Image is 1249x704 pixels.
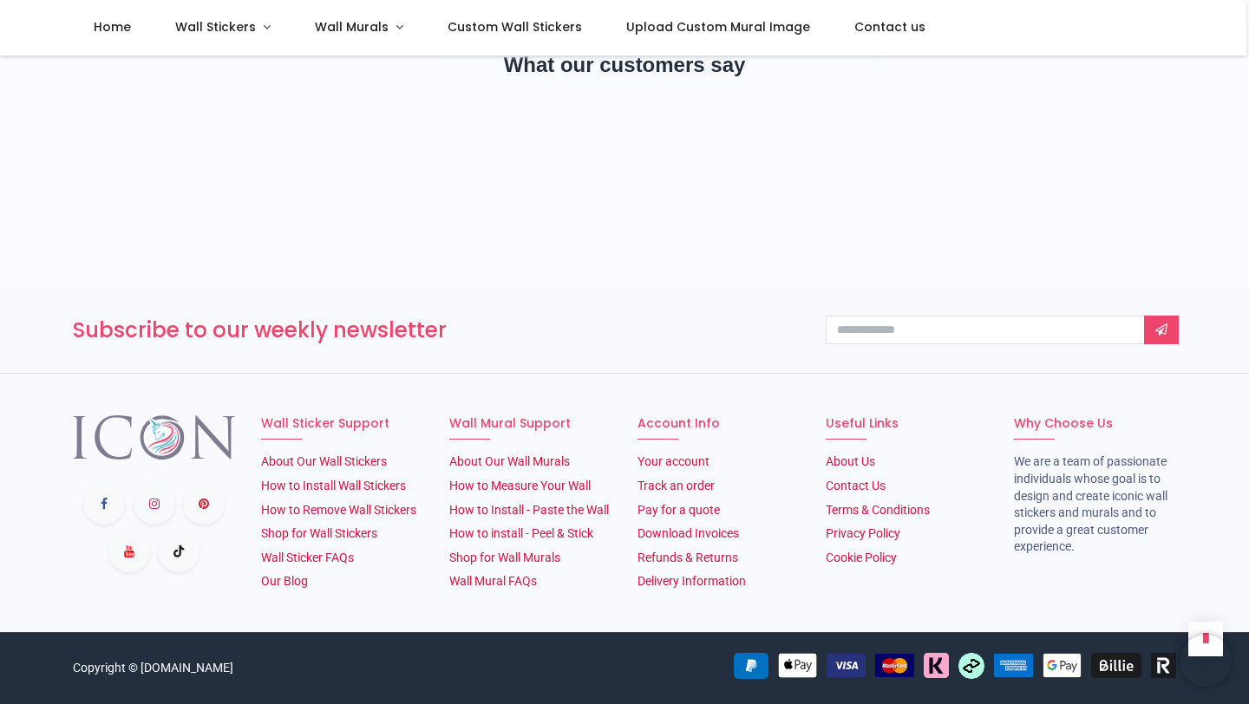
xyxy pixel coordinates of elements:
[854,18,925,36] span: Contact us
[1014,415,1176,433] h6: Why Choose Us
[826,551,897,564] a: Cookie Policy
[261,415,423,433] h6: Wall Sticker Support
[826,526,900,540] a: Privacy Policy
[261,454,387,468] a: About Our Wall Stickers
[73,50,1176,80] h2: What our customers say
[175,18,256,36] span: Wall Stickers
[626,18,810,36] span: Upload Custom Mural Image
[826,479,886,492] a: Contact Us
[449,503,609,517] a: How to Install - Paste the Wall
[958,653,984,679] img: Afterpay Clearpay
[261,503,416,517] a: How to Remove Wall Stickers
[1180,635,1232,687] iframe: Brevo live chat
[826,503,930,517] a: Terms & Conditions
[778,653,817,678] img: Apple Pay
[638,415,800,433] h6: Account Info
[638,479,715,492] a: Track an order
[734,653,768,679] img: PayPal
[1091,653,1141,678] img: Billie
[827,654,866,677] img: VISA
[261,526,377,540] a: Shop for Wall Stickers
[1014,453,1176,556] li: We are a team of passionate individuals whose goal is to design and create iconic wall stickers a...
[315,18,389,36] span: Wall Murals
[924,653,949,678] img: Klarna
[994,654,1033,677] img: American Express
[261,551,354,564] a: Wall Sticker FAQs
[638,526,739,540] a: Download Invoices
[449,526,593,540] a: How to install - Peel & Stick
[1151,653,1176,678] img: Revolut Pay
[638,551,738,564] a: Refunds & Returns
[826,454,875,468] a: About Us​
[449,479,591,492] a: How to Measure Your Wall
[875,654,914,677] img: MasterCard
[448,18,582,36] span: Custom Wall Stickers
[449,574,537,588] a: Wall Mural FAQs
[261,574,308,588] a: Our Blog
[449,415,611,433] h6: Wall Mural Support
[638,503,720,517] a: Pay for a quote
[638,574,746,588] a: Delivery Information
[94,18,131,36] span: Home
[73,316,800,345] h3: Subscribe to our weekly newsletter
[826,415,988,433] h6: Useful Links
[449,454,570,468] a: About Our Wall Murals
[638,454,710,468] a: Your account
[449,551,560,564] a: Shop for Wall Murals
[73,111,1176,232] iframe: Customer reviews powered by Trustpilot
[1043,653,1082,678] img: Google Pay
[261,479,406,492] a: How to Install Wall Stickers
[73,661,233,675] a: Copyright © [DOMAIN_NAME]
